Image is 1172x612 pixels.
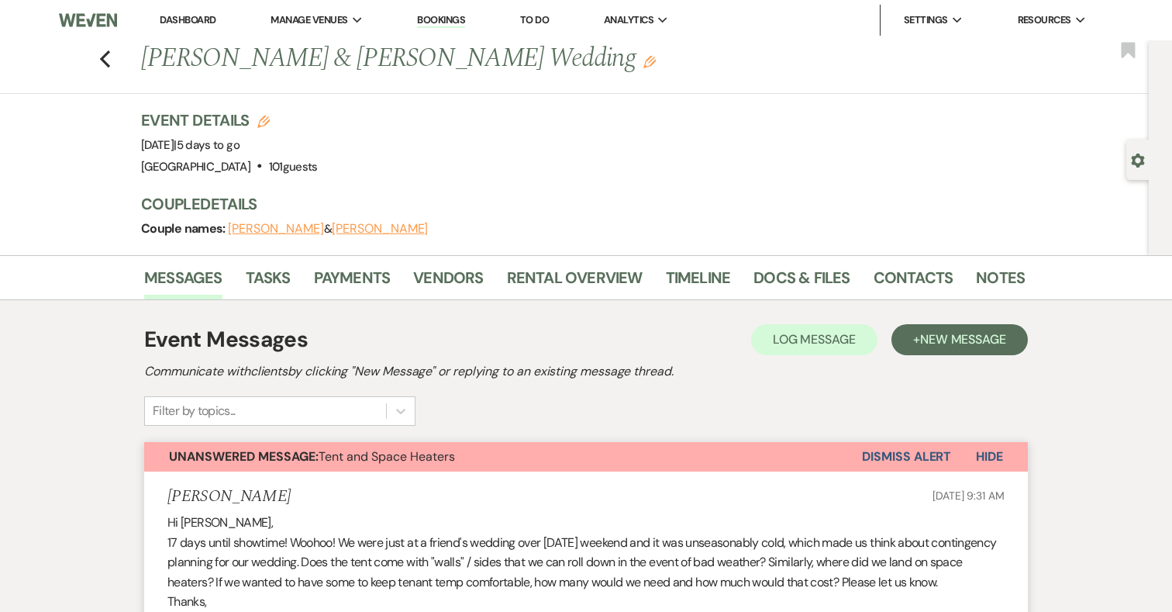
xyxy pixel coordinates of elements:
span: Resources [1018,12,1071,28]
span: 101 guests [269,159,318,175]
h1: [PERSON_NAME] & [PERSON_NAME] Wedding [141,40,836,78]
span: Hide [976,448,1003,465]
a: Contacts [874,265,953,299]
span: & [228,221,428,237]
span: New Message [920,331,1006,347]
span: 5 days to go [177,137,240,153]
h1: Event Messages [144,323,308,356]
span: [GEOGRAPHIC_DATA] [141,159,250,175]
span: Couple names: [141,220,228,237]
span: Tent and Space Heaters [169,448,455,465]
span: Log Message [773,331,856,347]
button: [PERSON_NAME] [332,223,428,235]
a: Rental Overview [507,265,643,299]
button: Dismiss Alert [862,442,951,472]
button: [PERSON_NAME] [228,223,324,235]
a: Bookings [417,13,465,28]
span: [DATE] [141,137,240,153]
div: Filter by topics... [153,402,236,420]
span: | [174,137,240,153]
a: Messages [144,265,222,299]
button: Log Message [751,324,877,355]
p: Thanks, [167,592,1005,612]
img: Weven Logo [59,4,117,36]
a: Dashboard [160,13,215,26]
a: Payments [314,265,391,299]
a: Tasks [246,265,291,299]
a: Notes [976,265,1025,299]
span: Settings [904,12,948,28]
button: Open lead details [1131,152,1145,167]
a: Vendors [413,265,483,299]
a: To Do [520,13,549,26]
button: Unanswered Message:Tent and Space Heaters [144,442,862,472]
button: +New Message [891,324,1028,355]
h5: [PERSON_NAME] [167,487,291,507]
span: [DATE] 9:31 AM [932,489,1005,503]
strong: Unanswered Message: [169,448,319,465]
button: Edit [643,54,656,68]
span: Analytics [604,12,653,28]
span: Manage Venues [271,12,347,28]
a: Timeline [666,265,731,299]
h3: Couple Details [141,193,1009,215]
p: Hi [PERSON_NAME], [167,513,1005,533]
h2: Communicate with clients by clicking "New Message" or replying to an existing message thread. [144,362,1028,381]
h3: Event Details [141,109,318,131]
a: Docs & Files [753,265,850,299]
button: Hide [951,442,1028,472]
p: 17 days until showtime! Woohoo! We were just at a friend's wedding over [DATE] weekend and it was... [167,533,1005,593]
